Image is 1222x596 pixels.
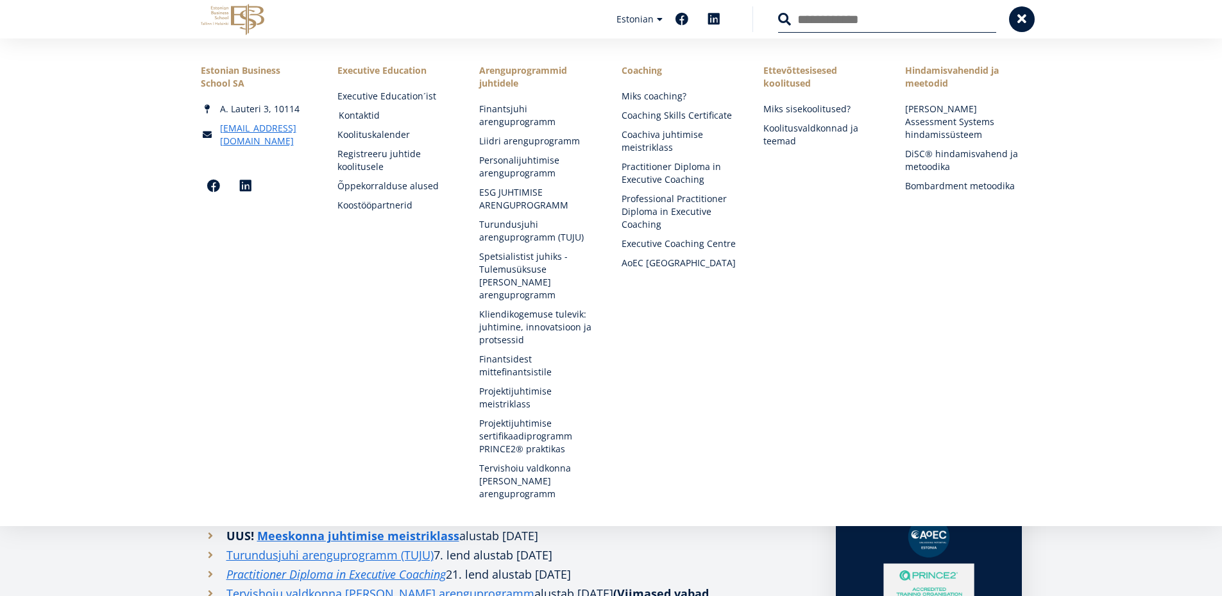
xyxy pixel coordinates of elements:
[479,103,595,128] a: Finantsjuhi arenguprogramm
[479,135,595,148] a: Liidri arenguprogramm
[763,103,879,115] a: Miks sisekoolitused?
[337,64,454,77] a: Executive Education
[622,109,738,122] a: Coaching Skills Certificate
[339,109,455,122] a: Kontaktid
[257,528,459,543] strong: Meeskonna juhtimise meistriklass
[905,148,1021,173] a: DiSC® hindamisvahend ja metoodika
[622,192,738,231] a: Professional Practitioner Diploma in Executive Coaching
[201,526,810,545] li: alustab [DATE]
[226,528,254,543] strong: UUS!
[201,545,810,565] li: 7. lend alustab [DATE]
[479,308,595,346] a: Kliendikogemuse tulevik: juhtimine, innovatsioon ja protsessid
[233,173,259,199] a: Linkedin
[479,353,595,379] a: Finantsidest mittefinantsistile
[479,64,595,90] a: Arenguprogrammid juhtidele
[337,180,454,192] a: Õppekorralduse alused
[622,237,738,250] a: Executive Coaching Centre
[337,148,454,173] a: Registreeru juhtide koolitusele
[905,180,1021,192] a: Bombardment metoodika
[337,90,454,103] a: Executive Education´ist
[701,6,727,32] a: Linkedin
[337,128,454,141] a: Koolituskalender
[446,566,459,582] i: 21
[622,90,738,103] a: Miks coaching?
[201,565,810,584] li: . lend alustab [DATE]
[479,385,595,411] a: Projektijuhtimise meistriklass
[201,173,226,199] a: Facebook
[226,566,446,582] em: Practitioner Diploma in Executive Coaching
[226,565,446,584] a: Practitioner Diploma in Executive Coaching
[905,64,1021,90] a: Hindamisvahendid ja meetodid
[479,186,595,212] a: ESG JUHTIMISE ARENGUPROGRAMM
[763,122,879,148] a: Koolitusvaldkonnad ja teemad
[905,103,1021,141] a: [PERSON_NAME] Assessment Systems hindamissüsteem
[226,545,434,565] a: Turundusjuhi arenguprogramm (TUJU)
[201,64,312,90] div: Estonian Business School SA
[257,526,459,545] a: Meeskonna juhtimise meistriklass
[479,462,595,500] a: Tervishoiu valdkonna [PERSON_NAME] arenguprogramm
[669,6,695,32] a: Facebook
[763,64,879,90] a: Ettevõttesisesed koolitused
[479,218,595,244] a: Turundusjuhi arenguprogramm (TUJU)
[479,417,595,456] a: Projektijuhtimise sertifikaadiprogramm PRINCE2® praktikas
[479,250,595,302] a: Spetsialistist juhiks - Tulemusüksuse [PERSON_NAME] arenguprogramm
[201,103,312,115] div: A. Lauteri 3, 10114
[622,128,738,154] a: Coachiva juhtimise meistriklass
[220,122,312,148] a: [EMAIL_ADDRESS][DOMAIN_NAME]
[622,160,738,186] a: Practitioner Diploma in Executive Coaching
[622,64,738,77] a: Coaching
[479,154,595,180] a: Personalijuhtimise arenguprogramm
[337,199,454,212] a: Koostööpartnerid
[622,257,738,269] a: AoEC [GEOGRAPHIC_DATA]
